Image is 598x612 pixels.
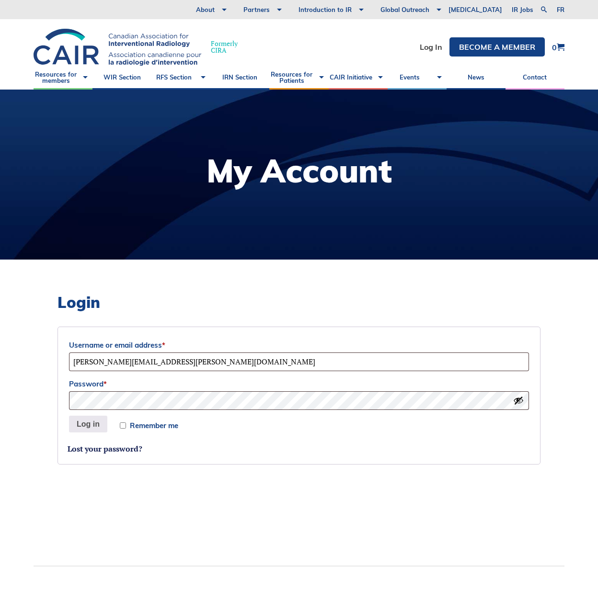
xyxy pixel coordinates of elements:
span: Remember me [130,422,178,429]
a: WIR Section [92,66,151,90]
input: Remember me [120,422,126,429]
button: Show password [513,395,524,406]
a: Events [388,66,447,90]
label: Password [69,377,529,391]
h1: My Account [207,155,392,187]
h2: Login [57,293,540,311]
a: Log In [420,43,442,51]
span: Formerly CIRA [211,40,238,54]
a: Become a member [449,37,545,57]
img: CIRA [34,29,201,66]
a: IRN Section [210,66,269,90]
a: Resources for members [34,66,92,90]
button: Log in [69,416,107,433]
a: fr [557,7,564,13]
a: Contact [506,66,564,90]
a: RFS Section [151,66,210,90]
label: Username or email address [69,338,529,352]
a: Lost your password? [68,443,142,454]
a: 0 [552,43,564,51]
a: CAIR Initiative [329,66,388,90]
a: FormerlyCIRA [34,29,247,66]
a: News [447,66,506,90]
a: Resources for Patients [269,66,328,90]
